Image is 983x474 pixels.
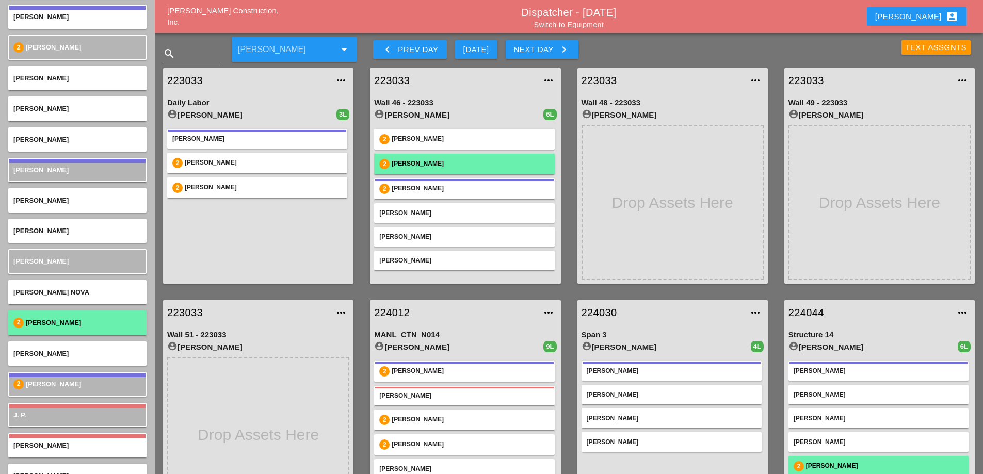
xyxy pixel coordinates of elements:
[392,159,549,169] div: [PERSON_NAME]
[335,306,347,319] i: more_horiz
[13,42,24,53] div: 2
[946,10,958,23] i: account_box
[534,21,604,29] a: Switch to Equipment
[172,183,183,193] div: 2
[379,391,549,400] div: [PERSON_NAME]
[794,461,804,471] div: 2
[13,442,69,449] span: [PERSON_NAME]
[392,439,549,450] div: [PERSON_NAME]
[582,329,764,341] div: Span 3
[26,43,81,51] span: [PERSON_NAME]
[13,350,69,357] span: [PERSON_NAME]
[13,197,69,204] span: [PERSON_NAME]
[381,43,394,56] i: keyboard_arrow_left
[392,415,549,425] div: [PERSON_NAME]
[167,6,279,27] a: [PERSON_NAME] Construction, Inc.
[788,329,971,341] div: Structure 14
[543,109,556,120] div: 6L
[13,288,89,296] span: [PERSON_NAME] Nova
[751,341,764,352] div: 4L
[587,366,756,375] div: [PERSON_NAME]
[374,73,536,88] a: 223033
[788,341,958,353] div: [PERSON_NAME]
[26,319,81,326] span: [PERSON_NAME]
[374,109,384,119] i: account_circle
[788,109,971,121] div: [PERSON_NAME]
[543,341,556,352] div: 9L
[373,40,446,59] button: Prev Day
[379,159,390,169] div: 2
[788,97,971,109] div: Wall 49 - 223033
[374,341,384,351] i: account_circle
[582,109,764,121] div: [PERSON_NAME]
[806,461,963,471] div: [PERSON_NAME]
[336,109,349,120] div: 3L
[788,109,799,119] i: account_circle
[587,414,756,423] div: [PERSON_NAME]
[13,227,69,235] span: [PERSON_NAME]
[542,306,555,319] i: more_horiz
[901,40,971,55] button: Text Assgnts
[392,366,549,377] div: [PERSON_NAME]
[167,341,178,351] i: account_circle
[582,305,743,320] a: 224030
[582,73,743,88] a: 223033
[13,74,69,82] span: [PERSON_NAME]
[13,379,24,389] div: 2
[381,43,438,56] div: Prev Day
[956,306,969,319] i: more_horiz
[167,73,329,88] a: 223033
[958,341,971,352] div: 6L
[167,341,349,353] div: [PERSON_NAME]
[956,74,969,87] i: more_horiz
[455,40,497,59] button: [DATE]
[379,464,549,473] div: [PERSON_NAME]
[379,208,549,218] div: [PERSON_NAME]
[587,437,756,447] div: [PERSON_NAME]
[185,183,342,193] div: [PERSON_NAME]
[794,414,963,423] div: [PERSON_NAME]
[379,415,390,425] div: 2
[374,109,543,121] div: [PERSON_NAME]
[463,44,489,56] div: [DATE]
[335,74,347,87] i: more_horiz
[338,43,350,56] i: arrow_drop_down
[379,366,390,377] div: 2
[906,42,967,54] div: Text Assgnts
[374,97,556,109] div: Wall 46 - 223033
[875,10,958,23] div: [PERSON_NAME]
[506,40,578,59] button: Next Day
[172,158,183,168] div: 2
[167,109,178,119] i: account_circle
[522,7,617,18] a: Dispatcher - [DATE]
[167,329,349,341] div: Wall 51 - 223033
[392,134,549,144] div: [PERSON_NAME]
[26,380,81,388] span: [PERSON_NAME]
[13,13,69,21] span: [PERSON_NAME]
[514,43,570,56] div: Next Day
[167,109,336,121] div: [PERSON_NAME]
[794,390,963,399] div: [PERSON_NAME]
[582,341,751,353] div: [PERSON_NAME]
[794,437,963,447] div: [PERSON_NAME]
[374,341,543,353] div: [PERSON_NAME]
[13,257,69,265] span: [PERSON_NAME]
[379,256,549,265] div: [PERSON_NAME]
[167,97,349,109] div: Daily Labor
[582,341,592,351] i: account_circle
[788,73,950,88] a: 223033
[13,166,69,174] span: [PERSON_NAME]
[379,184,390,194] div: 2
[788,341,799,351] i: account_circle
[172,134,342,143] div: [PERSON_NAME]
[542,74,555,87] i: more_horiz
[749,306,762,319] i: more_horiz
[13,105,69,112] span: [PERSON_NAME]
[749,74,762,87] i: more_horiz
[13,136,69,143] span: [PERSON_NAME]
[587,390,756,399] div: [PERSON_NAME]
[794,366,963,375] div: [PERSON_NAME]
[374,329,556,341] div: MANL_CTN_N014
[582,109,592,119] i: account_circle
